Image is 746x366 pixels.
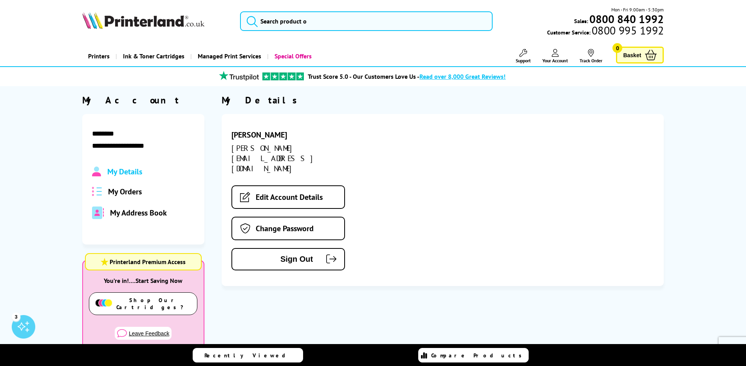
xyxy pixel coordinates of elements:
a: Edit Account Details [231,185,345,209]
span: Recently Viewed [204,352,293,359]
span: Printerland Premium Access [110,258,186,266]
b: 0800 840 1992 [589,12,664,26]
span: Sign Out [244,255,313,264]
a: Recently Viewed [193,348,303,362]
input: Search product o [240,11,493,31]
img: trustpilot rating [262,72,304,80]
span: Read over 8,000 Great Reviews! [419,72,506,80]
a: Track Order [580,49,602,63]
span: My Details [107,167,142,177]
a: Shop Our Cartridges? [93,297,193,311]
span: 0800 995 1992 [591,27,664,34]
div: [PERSON_NAME][EMAIL_ADDRESS][DOMAIN_NAME] [231,143,371,174]
a: Special Offers [267,46,318,66]
div: My Account [82,94,204,106]
span: Your Account [542,58,568,63]
img: trustpilot rating [215,71,262,81]
a: Change Password [231,217,345,240]
span: Leave Feedback [127,330,170,337]
div: My Details [222,94,664,106]
a: Managed Print Services [190,46,267,66]
span: My Orders [108,187,142,197]
button: Sign Out [231,248,345,270]
button: Leave Feedback [115,327,172,340]
span: Mon - Fri 9:00am - 5:30pm [611,6,664,13]
a: Printerland Logo [82,12,231,31]
span: Basket [623,50,641,60]
img: comment-sharp-light.svg [117,329,127,338]
img: Profile.svg [92,167,101,177]
img: address-book-duotone-solid.svg [92,207,104,219]
span: My Address Book [110,208,167,218]
a: 0800 840 1992 [588,15,664,23]
img: all-order.svg [92,187,102,196]
span: 0 [612,43,622,53]
img: Printerland Logo [82,12,204,29]
span: Sales: [574,17,588,25]
span: Customer Service: [547,27,664,36]
a: Printers [82,46,116,66]
a: Ink & Toner Cartridges [116,46,190,66]
a: Compare Products [418,348,529,362]
span: Ink & Toner Cartridges [123,46,184,66]
span: Compare Products [431,352,526,359]
a: Basket 0 [616,47,664,63]
div: 3 [12,312,20,321]
a: Your Account [542,49,568,63]
span: Shop Our Cartridges? [116,297,191,311]
span: Support [516,58,531,63]
a: Trust Score 5.0 - Our Customers Love Us -Read over 8,000 Great Reviews! [308,72,506,80]
div: You’re in!….Start Saving Now [83,277,204,284]
div: [PERSON_NAME] [231,130,371,140]
a: Support [516,49,531,63]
